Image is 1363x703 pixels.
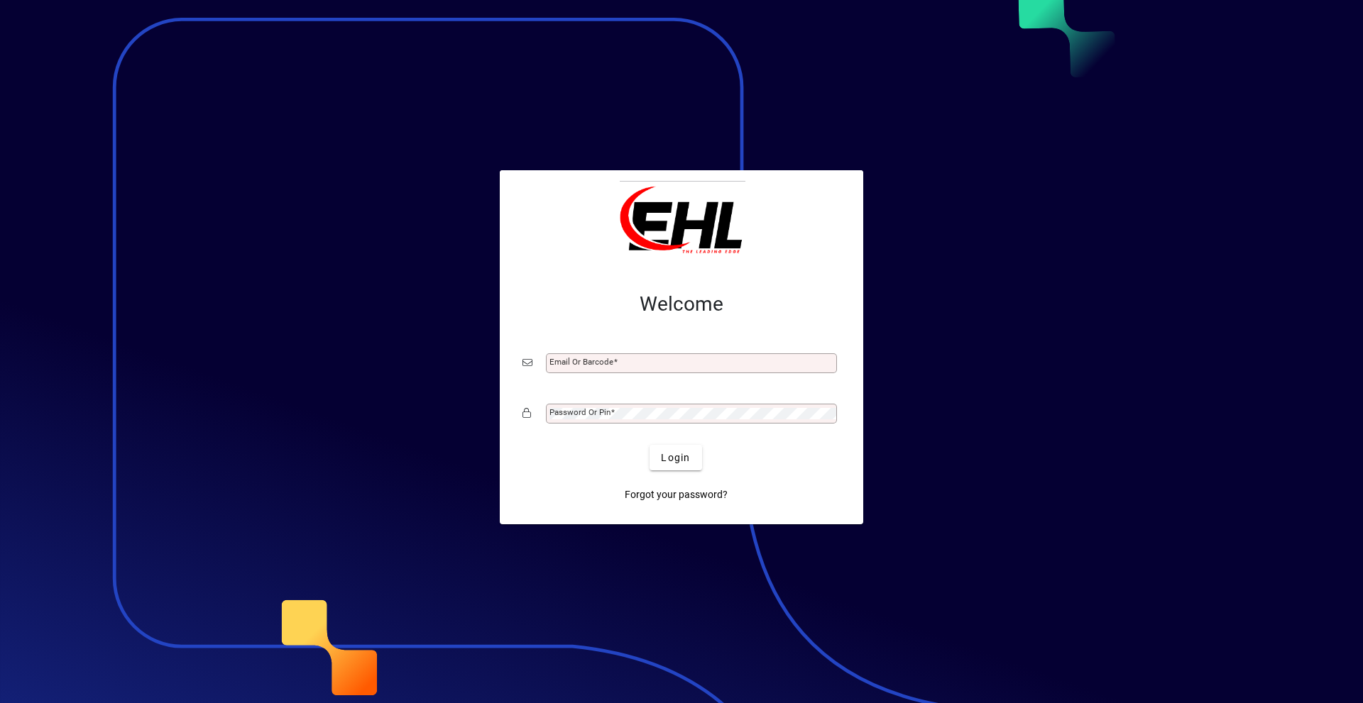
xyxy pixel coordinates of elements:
mat-label: Password or Pin [549,407,611,417]
span: Forgot your password? [625,487,728,502]
a: Forgot your password? [619,482,733,507]
mat-label: Email or Barcode [549,357,613,367]
button: Login [650,445,701,470]
h2: Welcome [522,292,841,316]
span: Login [661,450,690,465]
